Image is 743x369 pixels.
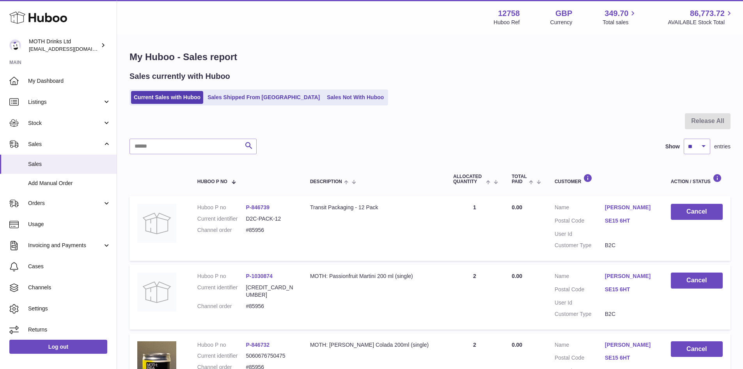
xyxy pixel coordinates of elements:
dt: Postal Code [555,217,605,226]
div: MOTH: Passionfruit Martini 200 ml (single) [310,273,438,280]
strong: GBP [555,8,572,19]
dt: Postal Code [555,286,605,295]
span: Sales [28,160,111,168]
dd: B2C [605,310,655,318]
div: Transit Packaging - 12 Pack [310,204,438,211]
span: 349.70 [605,8,628,19]
dd: #85956 [246,226,294,234]
a: SE15 6HT [605,354,655,362]
dd: B2C [605,242,655,249]
td: 1 [445,196,504,261]
a: Current Sales with Huboo [131,91,203,104]
dt: Name [555,273,605,282]
div: Action / Status [671,174,723,184]
div: Customer [555,174,655,184]
span: Returns [28,326,111,333]
dd: [CREDIT_CARD_NUMBER] [246,284,294,299]
a: P-1030874 [246,273,273,279]
a: SE15 6HT [605,217,655,225]
dt: Customer Type [555,242,605,249]
h2: Sales currently with Huboo [129,71,230,82]
img: no-photo.jpg [137,273,176,312]
a: [PERSON_NAME] [605,204,655,211]
dt: Huboo P no [197,273,246,280]
td: 2 [445,265,504,330]
span: 0.00 [512,273,522,279]
dt: Channel order [197,226,246,234]
span: Invoicing and Payments [28,242,103,249]
span: entries [714,143,731,150]
a: P-846739 [246,204,270,210]
div: MOTH Drinks Ltd [29,38,99,53]
span: Cases [28,263,111,270]
button: Cancel [671,273,723,289]
span: Settings [28,305,111,312]
span: Orders [28,200,103,207]
dt: User Id [555,230,605,238]
a: SE15 6HT [605,286,655,293]
span: Channels [28,284,111,291]
span: Listings [28,98,103,106]
div: MOTH: [PERSON_NAME] Colada 200ml (single) [310,341,438,349]
img: orders@mothdrinks.com [9,39,21,51]
button: Cancel [671,341,723,357]
dt: Current identifier [197,352,246,360]
a: [PERSON_NAME] [605,341,655,349]
a: Sales Not With Huboo [324,91,387,104]
a: 86,773.72 AVAILABLE Stock Total [668,8,734,26]
div: Huboo Ref [494,19,520,26]
span: 86,773.72 [690,8,725,19]
span: Sales [28,141,103,148]
span: 0.00 [512,342,522,348]
span: ALLOCATED Quantity [453,174,484,184]
button: Cancel [671,204,723,220]
span: 0.00 [512,204,522,210]
dt: Customer Type [555,310,605,318]
dt: Current identifier [197,284,246,299]
dt: Current identifier [197,215,246,223]
dd: 5060676750475 [246,352,294,360]
a: Sales Shipped From [GEOGRAPHIC_DATA] [205,91,323,104]
a: Log out [9,340,107,354]
div: Currency [550,19,573,26]
strong: 12758 [498,8,520,19]
span: Stock [28,119,103,127]
h1: My Huboo - Sales report [129,51,731,63]
a: 349.70 Total sales [603,8,637,26]
span: Usage [28,221,111,228]
dt: Channel order [197,303,246,310]
span: Total sales [603,19,637,26]
img: no-photo.jpg [137,204,176,243]
span: Total paid [512,174,527,184]
dt: Name [555,204,605,213]
dt: Postal Code [555,354,605,364]
span: Add Manual Order [28,180,111,187]
span: My Dashboard [28,77,111,85]
dd: D2C-PACK-12 [246,215,294,223]
span: AVAILABLE Stock Total [668,19,734,26]
span: Huboo P no [197,179,227,184]
label: Show [665,143,680,150]
span: Description [310,179,342,184]
dd: #85956 [246,303,294,310]
span: [EMAIL_ADDRESS][DOMAIN_NAME] [29,46,115,52]
a: P-846732 [246,342,270,348]
dt: Huboo P no [197,341,246,349]
dt: User Id [555,299,605,307]
dt: Huboo P no [197,204,246,211]
dt: Name [555,341,605,351]
a: [PERSON_NAME] [605,273,655,280]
